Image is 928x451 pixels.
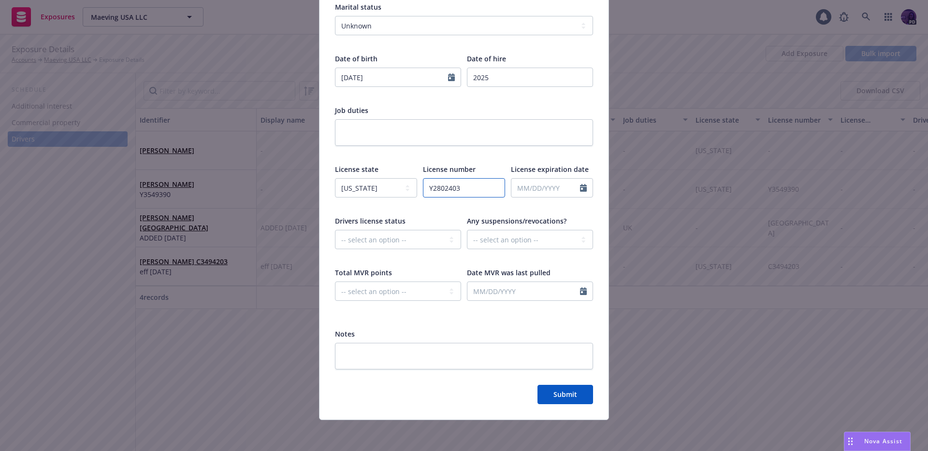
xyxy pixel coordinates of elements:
span: Drivers license status [335,216,406,225]
svg: Calendar [448,73,455,81]
span: Marital status [335,2,381,12]
span: Notes [335,329,355,338]
span: License number [423,165,476,174]
span: Job duties [335,106,368,115]
button: Submit [537,385,593,404]
span: Any suspensions/revocations? [467,216,566,225]
span: Date of birth [335,54,377,63]
span: License state [335,165,378,174]
span: Date MVR was last pulled [467,268,551,277]
span: Total MVR points [335,268,392,277]
svg: Calendar [580,184,587,192]
span: Submit [553,390,577,399]
input: MM/DD/YYYY [467,282,580,300]
span: Date of hire [467,54,506,63]
input: MM/DD/YYYY [335,68,448,86]
svg: Calendar [580,287,587,295]
div: Drag to move [844,432,856,451]
button: Nova Assist [844,432,911,451]
span: License expiration date [511,165,589,174]
span: Nova Assist [864,437,902,445]
input: MM/DD/YYYY [511,179,580,197]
